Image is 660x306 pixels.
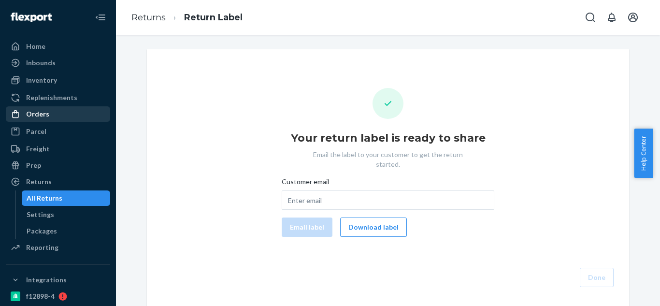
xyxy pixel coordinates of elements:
a: Orders [6,106,110,122]
button: Integrations [6,272,110,288]
button: Open Search Box [581,8,600,27]
a: Inventory [6,73,110,88]
a: Reporting [6,240,110,255]
div: Home [26,42,45,51]
button: Download label [340,218,407,237]
a: Returns [131,12,166,23]
div: Integrations [26,275,67,285]
h1: Your return label is ready to share [291,131,486,146]
button: Done [580,268,614,287]
a: Packages [22,223,111,239]
div: f12898-4 [26,291,55,301]
div: Inventory [26,75,57,85]
span: Support [19,7,54,15]
div: Freight [26,144,50,154]
a: Replenishments [6,90,110,105]
button: Email label [282,218,332,237]
div: Settings [27,210,54,219]
a: Settings [22,207,111,222]
button: Open account menu [623,8,643,27]
div: Inbounds [26,58,56,68]
img: Flexport logo [11,13,52,22]
div: Reporting [26,243,58,252]
span: Customer email [282,177,329,190]
div: Replenishments [26,93,77,102]
ol: breadcrumbs [124,3,250,32]
button: Open notifications [602,8,621,27]
button: Help Center [634,129,653,178]
button: Close Navigation [91,8,110,27]
p: Email the label to your customer to get the return started. [303,150,473,169]
a: Inbounds [6,55,110,71]
a: f12898-4 [6,289,110,304]
input: Customer email [282,190,494,210]
a: Freight [6,141,110,157]
div: Prep [26,160,41,170]
a: All Returns [22,190,111,206]
a: Returns [6,174,110,189]
div: Returns [26,177,52,187]
a: Home [6,39,110,54]
a: Parcel [6,124,110,139]
a: Prep [6,158,110,173]
div: Packages [27,226,57,236]
a: Return Label [184,12,243,23]
div: Orders [26,109,49,119]
div: Parcel [26,127,46,136]
div: All Returns [27,193,62,203]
